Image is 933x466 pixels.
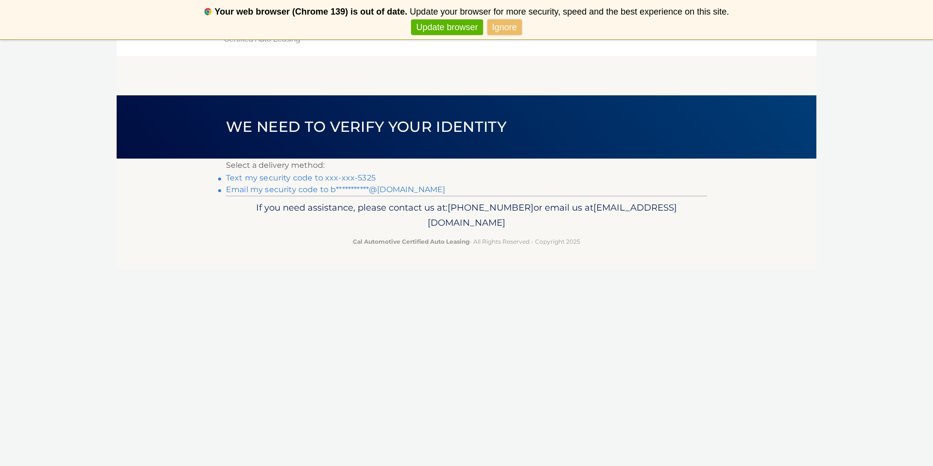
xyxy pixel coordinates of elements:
[226,159,707,172] p: Select a delivery method:
[226,173,376,182] a: Text my security code to xxx-xxx-5325
[232,200,701,231] p: If you need assistance, please contact us at: or email us at
[448,202,534,213] span: [PHONE_NUMBER]
[226,118,506,136] span: We need to verify your identity
[487,19,522,36] a: Ignore
[410,7,729,17] span: Update your browser for more security, speed and the best experience on this site.
[411,19,483,36] a: Update browser
[353,238,469,245] strong: Cal Automotive Certified Auto Leasing
[215,7,408,17] b: Your web browser (Chrome 139) is out of date.
[232,236,701,247] p: - All Rights Reserved - Copyright 2025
